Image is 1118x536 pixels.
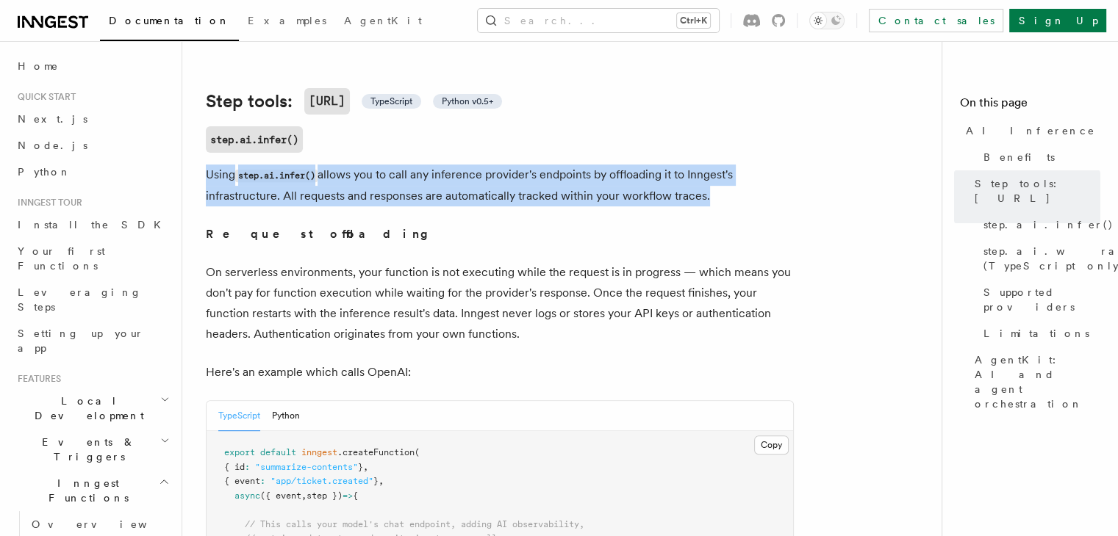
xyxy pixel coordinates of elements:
a: Sign Up [1009,9,1106,32]
a: Examples [239,4,335,40]
span: Node.js [18,140,87,151]
span: .createFunction [337,447,415,457]
span: AI Inference [966,123,1095,138]
span: AgentKit [344,15,422,26]
span: : [260,476,265,486]
span: step }) [307,490,343,501]
span: Next.js [18,113,87,125]
a: Supported providers [978,279,1100,320]
h4: On this page [960,94,1100,117]
a: Next.js [12,106,173,132]
span: Step tools: [URL] [975,176,1100,206]
a: Leveraging Steps [12,279,173,320]
a: Step tools:[URL] TypeScript Python v0.5+ [206,88,502,115]
a: Documentation [100,4,239,41]
span: { event [224,476,260,486]
span: Quick start [12,91,76,103]
span: Inngest tour [12,197,82,209]
span: Python v0.5+ [442,95,493,107]
span: , [301,490,307,501]
a: AI Inference [960,117,1100,144]
code: [URL] [304,88,350,115]
span: : [245,462,250,472]
button: TypeScript [218,401,260,431]
span: Supported providers [983,285,1100,314]
span: } [373,476,379,486]
span: , [363,462,368,472]
span: { id [224,462,245,472]
span: , [379,476,384,486]
a: Contact sales [869,9,1003,32]
span: Install the SDK [18,219,170,231]
span: Examples [248,15,326,26]
p: Here's an example which calls OpenAI: [206,362,794,383]
a: step.ai.wrap() (TypeScript only) [978,238,1100,279]
span: Overview [32,518,183,530]
span: { [353,490,358,501]
span: Local Development [12,394,160,423]
code: step.ai.infer() [235,170,318,182]
span: } [358,462,363,472]
span: ( [415,447,420,457]
a: AgentKit: AI and agent orchestration [969,347,1100,417]
span: async [234,490,260,501]
a: Python [12,159,173,185]
kbd: Ctrl+K [677,13,710,28]
span: export [224,447,255,457]
span: TypeScript [370,95,412,107]
span: Features [12,373,61,385]
span: Limitations [983,326,1089,341]
a: Your first Functions [12,238,173,279]
span: Home [18,59,59,73]
span: Your first Functions [18,245,105,272]
span: Documentation [109,15,230,26]
a: Benefits [978,144,1100,170]
span: AgentKit: AI and agent orchestration [975,352,1100,411]
a: Step tools: [URL] [969,170,1100,211]
p: On serverless environments, your function is not executing while the request is in progress — whi... [206,262,794,344]
a: AgentKit [335,4,431,40]
span: Benefits [983,150,1055,164]
a: Home [12,53,173,79]
a: step.ai.infer() [206,126,303,153]
a: Limitations [978,320,1100,347]
a: step.ai.infer() [978,211,1100,238]
span: Inngest Functions [12,476,159,505]
button: Toggle dark mode [809,12,845,29]
button: Python [272,401,300,431]
span: Leveraging Steps [18,286,142,313]
span: Events & Triggers [12,435,160,464]
span: inngest [301,447,337,457]
a: Node.js [12,132,173,159]
button: Inngest Functions [12,470,173,511]
button: Events & Triggers [12,429,173,470]
a: Install the SDK [12,211,173,238]
span: Setting up your app [18,327,144,354]
span: "summarize-contents" [255,462,358,472]
button: Copy [754,435,789,454]
span: // This calls your model's chat endpoint, adding AI observability, [245,519,584,529]
span: => [343,490,353,501]
span: default [260,447,296,457]
a: Setting up your app [12,320,173,361]
span: ({ event [260,490,301,501]
span: step.ai.infer() [983,217,1114,232]
p: Using allows you to call any inference provider's endpoints by offloading it to Inngest's infrast... [206,164,794,206]
span: Python [18,166,71,178]
span: "app/ticket.created" [270,476,373,486]
strong: Request offloading [206,227,439,241]
button: Search...Ctrl+K [478,9,719,32]
button: Local Development [12,388,173,429]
